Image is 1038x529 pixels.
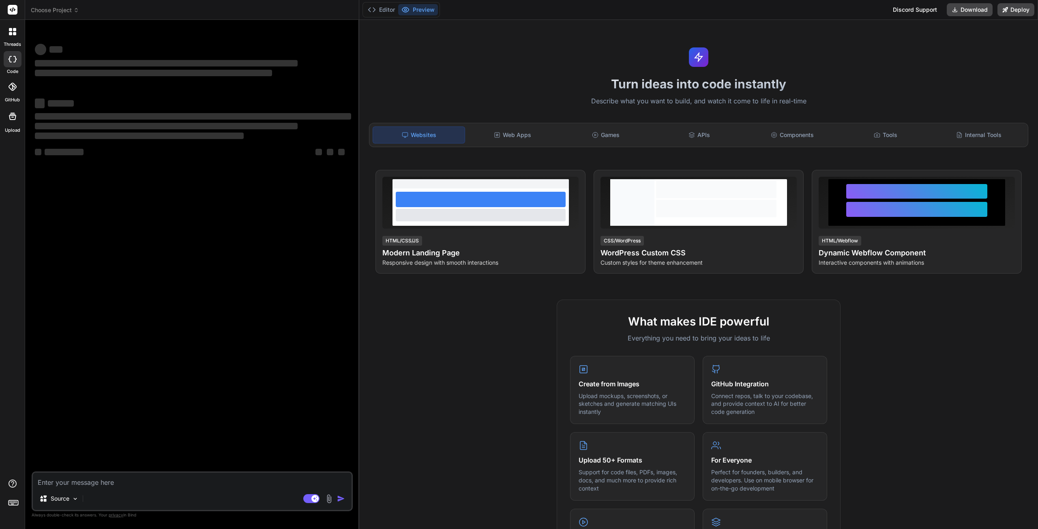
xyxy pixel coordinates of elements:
p: Upload mockups, screenshots, or sketches and generate matching UIs instantly [579,392,686,416]
div: APIs [653,126,745,143]
p: Source [51,495,69,503]
div: HTML/CSS/JS [382,236,422,246]
button: Preview [398,4,438,15]
div: Websites [373,126,465,143]
p: Always double-check its answers. Your in Bind [32,511,353,519]
span: ‌ [35,60,298,66]
div: Discord Support [888,3,942,16]
div: CSS/WordPress [600,236,644,246]
div: Web Apps [467,126,558,143]
p: Custom styles for theme enhancement [600,259,797,267]
span: ‌ [45,149,84,155]
h1: Turn ideas into code instantly [364,77,1033,91]
img: Pick Models [72,495,79,502]
h4: GitHub Integration [711,379,819,389]
label: code [7,68,18,75]
span: Choose Project [31,6,79,14]
span: ‌ [315,149,322,155]
h4: Modern Landing Page [382,247,579,259]
span: ‌ [327,149,333,155]
button: Deploy [997,3,1034,16]
label: Upload [5,127,20,134]
h4: Create from Images [579,379,686,389]
p: Connect repos, talk to your codebase, and provide context to AI for better code generation [711,392,819,416]
p: Responsive design with smooth interactions [382,259,579,267]
span: ‌ [49,46,62,53]
div: Tools [840,126,931,143]
span: ‌ [35,149,41,155]
h4: For Everyone [711,455,819,465]
img: icon [337,495,345,503]
p: Everything you need to bring your ideas to life [570,333,827,343]
h2: What makes IDE powerful [570,313,827,330]
span: ‌ [35,44,46,55]
h4: Dynamic Webflow Component [819,247,1015,259]
h4: Upload 50+ Formats [579,455,686,465]
p: Interactive components with animations [819,259,1015,267]
span: ‌ [35,133,244,139]
div: Games [560,126,652,143]
span: ‌ [48,100,74,107]
h4: WordPress Custom CSS [600,247,797,259]
label: GitHub [5,96,20,103]
span: ‌ [338,149,345,155]
div: HTML/Webflow [819,236,861,246]
span: privacy [109,512,123,517]
button: Download [947,3,993,16]
span: ‌ [35,113,351,120]
label: threads [4,41,21,48]
button: Editor [365,4,398,15]
span: ‌ [35,123,298,129]
div: Components [746,126,838,143]
span: ‌ [35,70,272,76]
img: attachment [324,494,334,503]
div: Internal Tools [933,126,1025,143]
p: Support for code files, PDFs, images, docs, and much more to provide rich context [579,468,686,492]
p: Describe what you want to build, and watch it come to life in real-time [364,96,1033,107]
span: ‌ [35,99,45,108]
p: Perfect for founders, builders, and developers. Use on mobile browser for on-the-go development [711,468,819,492]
